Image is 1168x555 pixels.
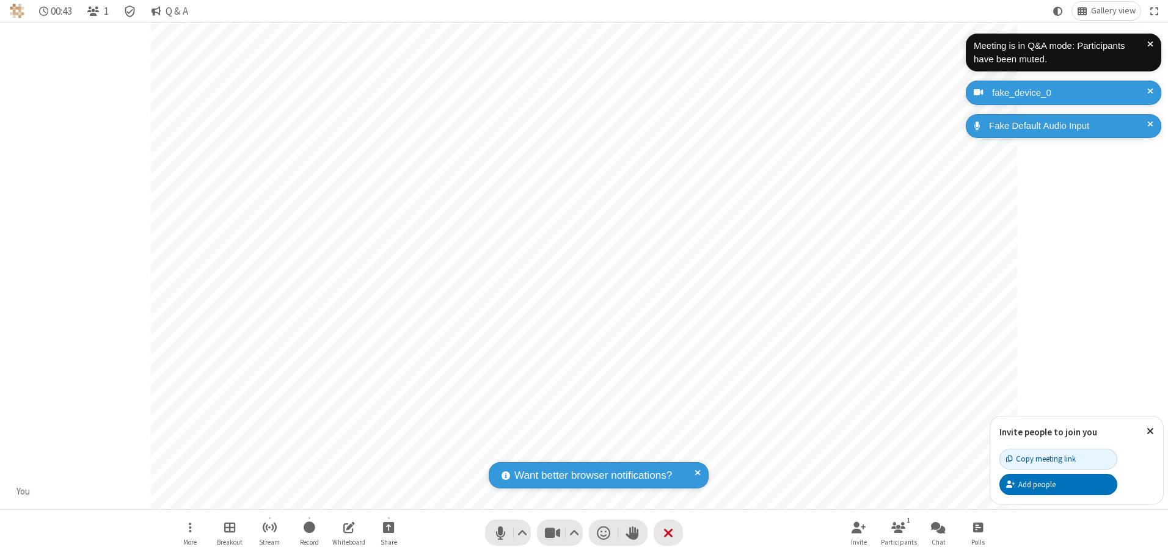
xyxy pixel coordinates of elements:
span: Want better browser notifications? [514,468,672,484]
span: Invite [851,539,867,546]
button: Add people [999,474,1117,495]
button: Open menu [172,515,208,550]
button: Close popover [1137,416,1163,446]
button: Video setting [566,520,583,546]
label: Invite people to join you [999,426,1097,438]
span: Polls [971,539,985,546]
button: Open participant list [82,2,114,20]
button: Open chat [920,515,957,550]
span: Share [381,539,397,546]
button: Copy meeting link [999,449,1117,470]
span: Record [300,539,319,546]
button: Stop video (Alt+V) [537,520,583,546]
img: QA Selenium DO NOT DELETE OR CHANGE [10,4,24,18]
span: 00:43 [51,5,72,17]
button: Start recording [291,515,327,550]
button: End or leave meeting [654,520,683,546]
button: Open poll [960,515,996,550]
div: You [12,485,35,499]
span: Stream [259,539,280,546]
span: Breakout [217,539,243,546]
div: Copy meeting link [1006,453,1076,465]
button: Open shared whiteboard [330,515,367,550]
button: Mute (Alt+A) [485,520,531,546]
div: Meeting is in Q&A mode: Participants have been muted. [974,39,1147,67]
span: Gallery view [1091,6,1136,16]
div: 1 [903,515,914,526]
button: Invite participants (Alt+I) [841,515,877,550]
div: fake_device_0 [988,86,1152,100]
button: Q & A [146,2,193,20]
div: Fake Default Audio Input [985,119,1152,133]
span: More [183,539,197,546]
div: Timer [34,2,78,20]
button: Start sharing [370,515,407,550]
button: Change layout [1072,2,1141,20]
button: Raise hand [618,520,648,546]
span: Whiteboard [332,539,365,546]
button: Start streaming [251,515,288,550]
span: 1 [104,5,109,17]
button: Fullscreen [1145,2,1164,20]
button: Audio settings [514,520,531,546]
button: Using system theme [1048,2,1068,20]
button: Manage Breakout Rooms [211,515,248,550]
div: Meeting details Encryption enabled [119,2,142,20]
span: Chat [932,539,946,546]
span: Q & A [166,5,188,17]
span: Participants [881,539,917,546]
button: Open participant list [880,515,917,550]
button: Send a reaction [589,520,618,546]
